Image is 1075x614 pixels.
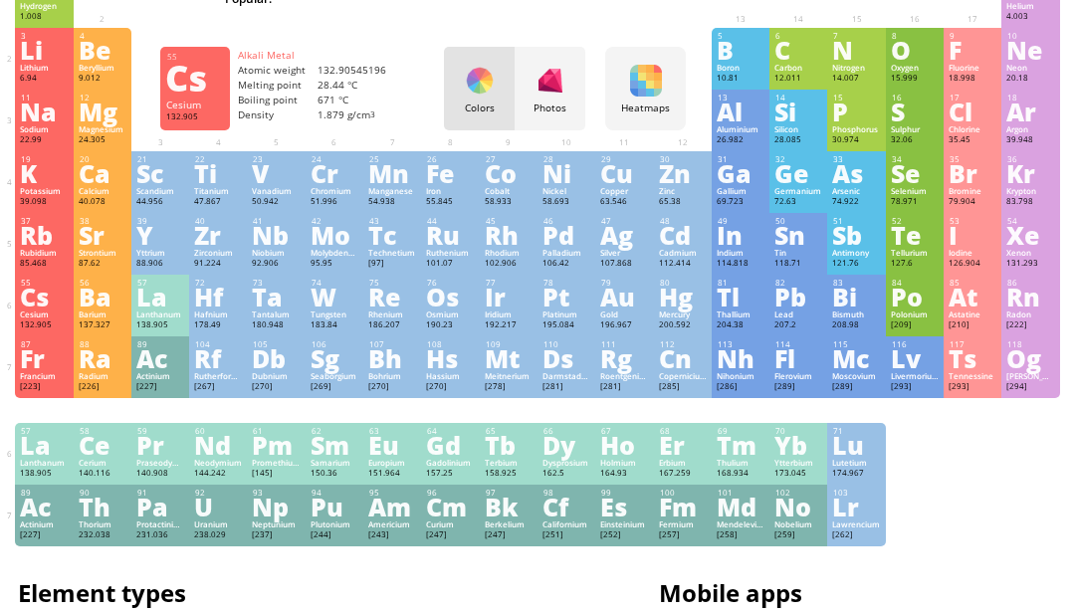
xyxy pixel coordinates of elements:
[832,319,880,331] div: 208.98
[775,31,822,41] div: 6
[832,162,880,184] div: As
[426,319,474,331] div: 190.23
[79,309,126,319] div: Barium
[774,286,822,307] div: Pb
[600,319,648,331] div: 196.967
[485,319,533,331] div: 192.217
[542,162,590,184] div: Ni
[949,186,996,196] div: Bromine
[717,186,764,196] div: Gallium
[253,154,300,164] div: 23
[717,63,764,73] div: Boron
[137,216,184,226] div: 39
[891,63,939,73] div: Oxygen
[1006,186,1054,196] div: Krypton
[774,248,822,258] div: Tin
[542,224,590,246] div: Pd
[79,73,126,85] div: 9.012
[195,216,242,226] div: 40
[252,224,300,246] div: Nb
[195,154,242,164] div: 22
[950,31,996,41] div: 9
[20,196,68,208] div: 39.098
[891,186,939,196] div: Selenium
[369,278,416,288] div: 75
[717,196,764,208] div: 69.723
[311,162,358,184] div: Cr
[610,102,681,114] div: Heatmaps
[20,309,68,319] div: Cesium
[368,319,416,331] div: 186.207
[195,278,242,288] div: 72
[486,154,533,164] div: 27
[775,278,822,288] div: 82
[717,39,764,61] div: B
[892,216,939,226] div: 52
[1007,31,1054,41] div: 10
[318,94,397,106] div: 671 °C
[949,39,996,61] div: F
[600,196,648,208] div: 63.546
[136,224,184,246] div: Y
[542,309,590,319] div: Platinum
[485,162,533,184] div: Co
[832,248,880,258] div: Antimony
[891,101,939,122] div: S
[515,102,585,114] div: Photos
[20,258,68,270] div: 85.468
[80,93,126,102] div: 12
[542,248,590,258] div: Palladium
[427,278,474,288] div: 76
[832,39,880,61] div: N
[20,1,68,11] div: Hydrogen
[891,319,939,331] div: [209]
[718,93,764,102] div: 13
[832,224,880,246] div: Sb
[136,186,184,196] div: Scandium
[1006,73,1054,85] div: 20.18
[717,224,764,246] div: In
[1006,286,1054,307] div: Rn
[369,154,416,164] div: 25
[892,93,939,102] div: 16
[486,216,533,226] div: 45
[600,162,648,184] div: Cu
[1006,39,1054,61] div: Ne
[79,63,126,73] div: Beryllium
[1007,216,1054,226] div: 54
[717,248,764,258] div: Indium
[832,309,880,319] div: Bismuth
[20,73,68,85] div: 6.94
[891,73,939,85] div: 15.999
[600,224,648,246] div: Ag
[368,248,416,258] div: Technetium
[1006,124,1054,134] div: Argon
[832,258,880,270] div: 121.76
[318,79,397,92] div: 28.44 °C
[543,216,590,226] div: 46
[1006,319,1054,331] div: [222]
[891,162,939,184] div: Se
[311,248,358,258] div: Molybdenum
[949,124,996,134] div: Chlorine
[949,73,996,85] div: 18.998
[426,186,474,196] div: Iron
[891,39,939,61] div: O
[79,286,126,307] div: Ba
[79,248,126,258] div: Strontium
[485,224,533,246] div: Rh
[1006,196,1054,208] div: 83.798
[485,196,533,208] div: 58.933
[950,93,996,102] div: 17
[542,258,590,270] div: 106.42
[600,186,648,196] div: Copper
[833,216,880,226] div: 51
[891,224,939,246] div: Te
[79,224,126,246] div: Sr
[368,286,416,307] div: Re
[426,248,474,258] div: Ruthenium
[660,154,707,164] div: 30
[136,309,184,319] div: Lanthanum
[832,124,880,134] div: Phosphorus
[311,286,358,307] div: W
